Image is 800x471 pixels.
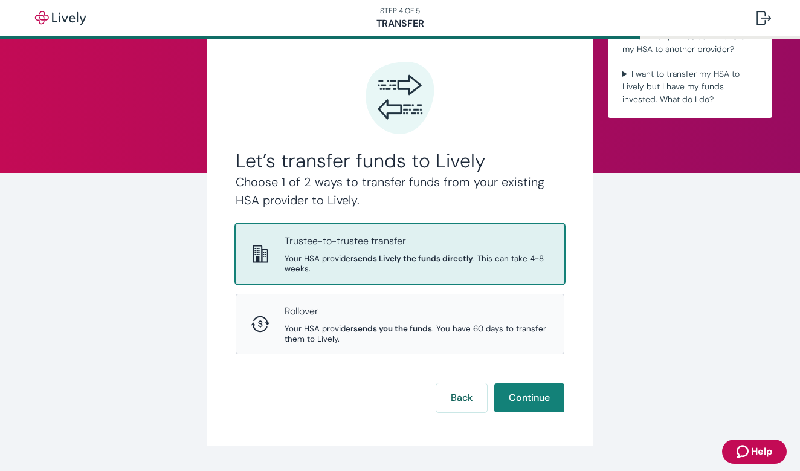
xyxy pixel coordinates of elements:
[285,304,549,319] p: Rollover
[251,244,270,264] svg: Trustee-to-trustee
[236,173,564,209] h4: Choose 1 of 2 ways to transfer funds from your existing HSA provider to Lively.
[494,383,564,412] button: Continue
[751,444,772,459] span: Help
[747,4,781,33] button: Log out
[618,65,763,108] summary: I want to transfer my HSA to Lively but I have my funds invested. What do I do?
[236,224,564,284] button: Trustee-to-trusteeTrustee-to-trustee transferYour HSA providersends Lively the funds directly. Th...
[251,314,270,334] svg: Rollover
[27,11,94,25] img: Lively
[722,440,787,464] button: Zendesk support iconHelp
[285,253,549,274] span: Your HSA provider . This can take 4-8 weeks.
[353,323,432,334] strong: sends you the funds
[236,294,564,354] button: RolloverRolloverYour HSA providersends you the funds. You have 60 days to transfer them to Lively.
[737,444,751,459] svg: Zendesk support icon
[436,383,487,412] button: Back
[353,253,473,264] strong: sends Lively the funds directly
[285,234,549,248] p: Trustee-to-trustee transfer
[236,149,564,173] h2: Let’s transfer funds to Lively
[285,323,549,344] span: Your HSA provider . You have 60 days to transfer them to Lively.
[618,28,763,58] summary: How many times can I transfer my HSA to another provider?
